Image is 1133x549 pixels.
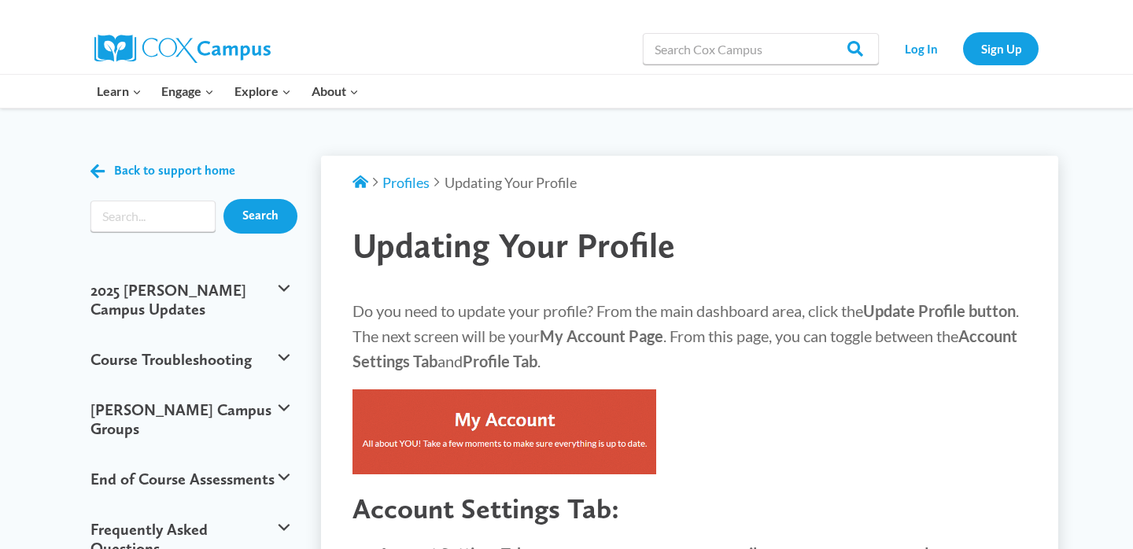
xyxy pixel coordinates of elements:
button: [PERSON_NAME] Campus Groups [83,385,297,454]
p: Do you need to update your profile? From the main dashboard area, click the . The next screen wil... [352,298,1028,374]
a: Profiles [382,174,430,191]
button: End of Course Assessments [83,454,297,504]
a: Back to support home [90,160,235,182]
input: Search Cox Campus [643,33,879,64]
strong: My Account Page [540,326,663,345]
button: 2025 [PERSON_NAME] Campus Updates [83,265,297,334]
input: Search [223,199,297,234]
a: Log In [887,32,955,64]
input: Search input [90,201,216,232]
span: Learn [97,81,142,101]
button: Course Troubleshooting [83,334,297,385]
nav: Primary Navigation [87,75,368,108]
a: Sign Up [963,32,1039,64]
h2: Account Settings Tab: [352,492,1028,525]
span: Updating Your Profile [445,174,577,191]
a: Support Home [352,174,368,191]
span: Updating Your Profile [352,224,675,266]
span: Back to support home [114,164,235,179]
img: Cox Campus [94,35,271,63]
strong: Profile Tab [463,352,537,370]
span: About [312,81,359,101]
nav: Secondary Navigation [887,32,1039,64]
span: Explore [234,81,291,101]
form: Search form [90,201,216,232]
strong: Update Profile button [863,301,1016,320]
span: Engage [161,81,214,101]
